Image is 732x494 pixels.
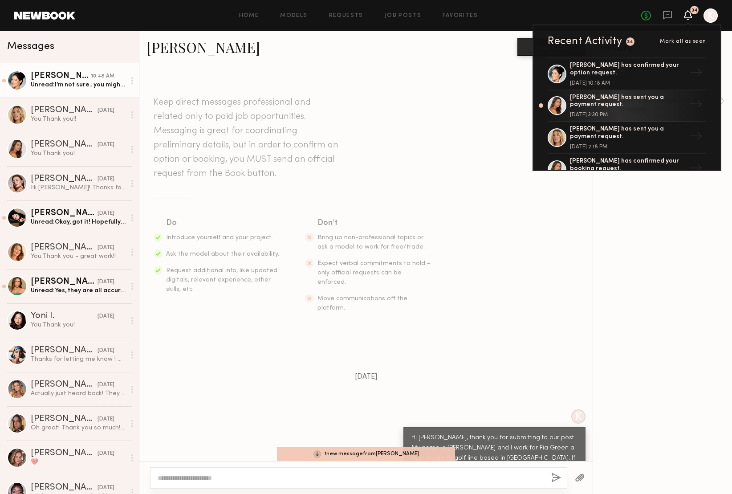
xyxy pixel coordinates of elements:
[686,62,706,86] div: →
[98,347,114,355] div: [DATE]
[277,447,455,461] div: 1 new message from [PERSON_NAME]
[98,415,114,424] div: [DATE]
[31,458,126,466] div: ❤️
[98,244,114,252] div: [DATE]
[7,41,54,52] span: Messages
[517,38,586,56] button: Book model
[570,144,686,150] div: [DATE] 2:18 PM
[31,321,126,329] div: You: Thank you!
[166,217,280,229] div: Do
[31,175,98,184] div: [PERSON_NAME]
[443,13,478,19] a: Favorites
[31,72,91,81] div: [PERSON_NAME]
[548,36,622,47] div: Recent Activity
[31,286,126,295] div: Unread: Yes, they are all accurate!
[98,209,114,218] div: [DATE]
[31,184,126,192] div: Hi [PERSON_NAME]! Thanks for reaching out. I did get put on hold for 4/10 right after submitting ...
[166,268,277,292] span: Request additional info, like updated digitals, relevant experience, other skills, etc.
[166,235,273,241] span: Introduce yourself and your project.
[570,126,686,141] div: [PERSON_NAME] has sent you a payment request.
[31,218,126,226] div: Unread: Okay, got it! Hopefully we can work with each other in the future! Thank you, [PERSON_NAME]
[98,449,114,458] div: [DATE]
[166,251,279,257] span: Ask the model about their availability.
[31,346,98,355] div: [PERSON_NAME]
[98,141,114,149] div: [DATE]
[317,217,431,229] div: Don’t
[627,40,634,45] div: 34
[31,243,98,252] div: [PERSON_NAME]
[31,81,126,89] div: Unread: I’m not sure.. you might need to contact newbook support!
[31,278,98,286] div: [PERSON_NAME]
[280,13,307,19] a: Models
[98,106,114,115] div: [DATE]
[570,81,686,86] div: [DATE] 10:18 AM
[548,57,706,90] a: [PERSON_NAME] has confirmed your option request.[DATE] 10:18 AM→
[31,140,98,149] div: [PERSON_NAME]
[98,312,114,321] div: [DATE]
[91,72,114,81] div: 10:48 AM
[31,106,98,115] div: [PERSON_NAME]
[691,8,698,13] div: 34
[570,158,686,173] div: [PERSON_NAME] has confirmed your booking request.
[548,122,706,154] a: [PERSON_NAME] has sent you a payment request.[DATE] 2:18 PM→
[570,94,686,109] div: [PERSON_NAME] has sent you a payment request.
[317,296,407,311] span: Move communications off the platform.
[660,39,706,44] span: Mark all as seen
[239,13,259,19] a: Home
[31,355,126,363] div: Thanks for letting me know ! Good luck with the shoot xx
[31,312,98,321] div: Yoni I.
[31,389,126,398] div: Actually just heard back! They said they aren’t sure that they can switch things around. :/ If th...
[98,484,114,492] div: [DATE]
[517,43,586,50] a: Book model
[31,380,98,389] div: [PERSON_NAME] [PERSON_NAME]
[31,149,126,158] div: You: Thank you!
[31,252,126,261] div: You: Thank you - great work!!
[146,37,260,57] a: [PERSON_NAME]
[570,112,686,118] div: [DATE] 3:30 PM
[31,415,98,424] div: [PERSON_NAME]
[570,62,686,77] div: [PERSON_NAME] has confirmed your option request.
[317,261,430,285] span: Expect verbal commitments to hold - only official requests can be enforced.
[31,483,98,492] div: [PERSON_NAME]
[704,8,718,23] a: K
[548,154,706,186] a: [PERSON_NAME] has confirmed your booking request.→
[317,235,425,250] span: Bring up non-professional topics or ask a model to work for free/trade.
[98,278,114,286] div: [DATE]
[31,209,98,218] div: [PERSON_NAME]
[31,424,126,432] div: Oh great! Thank you so much! Have a great shoot (:
[548,90,706,122] a: [PERSON_NAME] has sent you a payment request.[DATE] 3:30 PM→
[98,381,114,389] div: [DATE]
[31,449,98,458] div: [PERSON_NAME]
[31,115,126,123] div: You: Thank you!!
[154,95,341,181] header: Keep direct messages professional and related only to paid job opportunities. Messaging is great ...
[686,158,706,181] div: →
[98,175,114,184] div: [DATE]
[329,13,363,19] a: Requests
[385,13,422,19] a: Job Posts
[686,94,706,117] div: →
[686,126,706,149] div: →
[355,373,378,381] span: [DATE]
